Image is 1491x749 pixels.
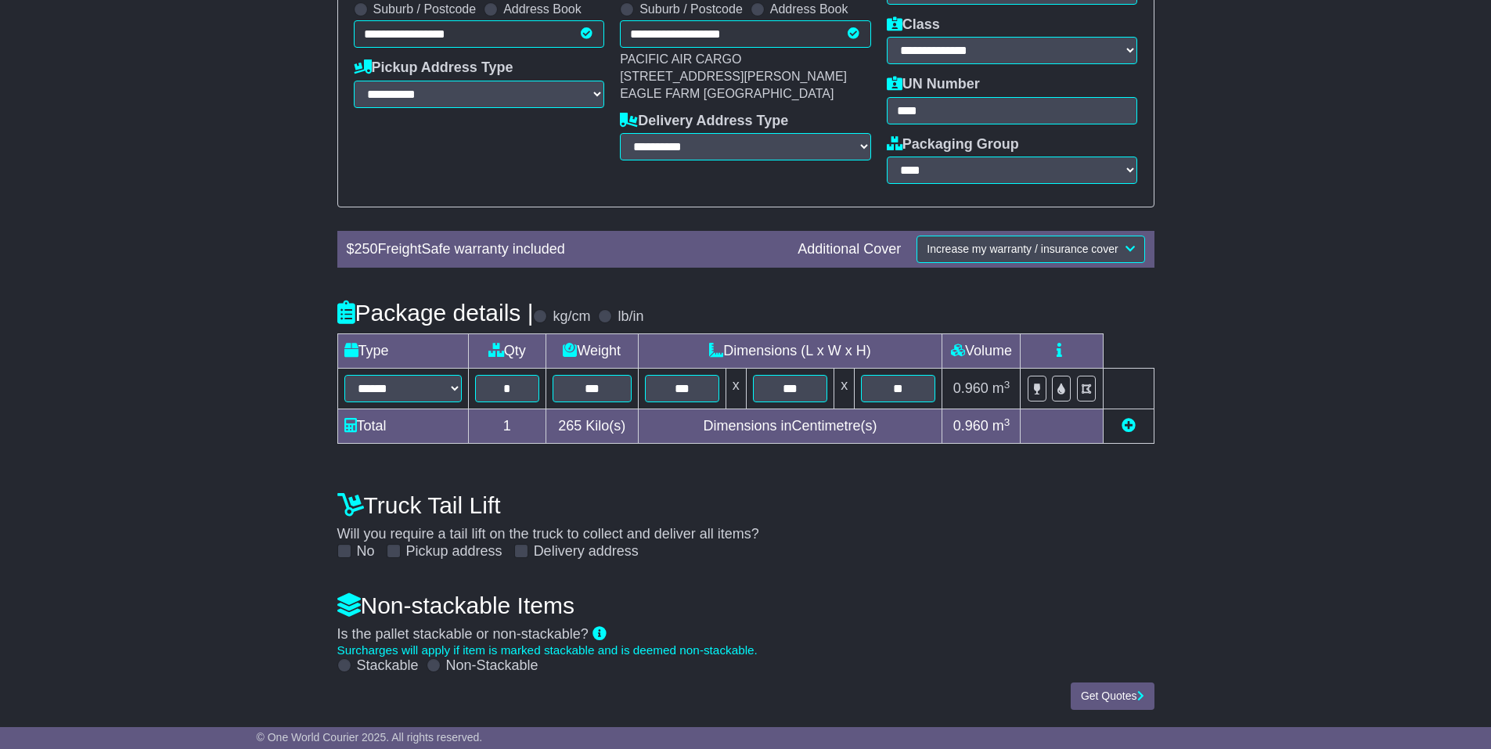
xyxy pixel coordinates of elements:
label: Address Book [503,2,582,16]
label: Stackable [357,657,419,675]
label: lb/in [618,308,643,326]
label: Packaging Group [887,136,1019,153]
span: 0.960 [953,380,989,396]
sup: 3 [1004,379,1010,391]
label: Address Book [770,2,848,16]
span: © One World Courier 2025. All rights reserved. [257,731,483,744]
span: 0.960 [953,418,989,434]
button: Get Quotes [1071,682,1154,710]
label: Suburb / Postcode [639,2,743,16]
td: Volume [942,334,1021,369]
td: Dimensions in Centimetre(s) [638,409,942,444]
a: Add new item [1122,418,1136,434]
span: PACIFIC AIR CARGO [620,52,741,66]
td: 1 [468,409,546,444]
span: Increase my warranty / insurance cover [927,243,1118,255]
h4: Truck Tail Lift [337,492,1154,518]
span: [STREET_ADDRESS][PERSON_NAME] [620,70,847,83]
div: Surcharges will apply if item is marked stackable and is deemed non-stackable. [337,643,1154,657]
label: Delivery Address Type [620,113,788,130]
td: Weight [546,334,638,369]
label: Delivery address [534,543,639,560]
label: Pickup Address Type [354,59,513,77]
h4: Package details | [337,300,534,326]
label: Suburb / Postcode [373,2,477,16]
span: Is the pallet stackable or non-stackable? [337,626,589,642]
td: Total [337,409,468,444]
label: Pickup address [406,543,502,560]
td: Dimensions (L x W x H) [638,334,942,369]
td: x [726,369,746,409]
span: m [992,418,1010,434]
div: $ FreightSafe warranty included [339,241,791,258]
td: x [834,369,855,409]
sup: 3 [1004,416,1010,428]
span: m [992,380,1010,396]
div: Additional Cover [790,241,909,258]
label: Non-Stackable [446,657,538,675]
span: EAGLE FARM [GEOGRAPHIC_DATA] [620,87,834,100]
div: Will you require a tail lift on the truck to collect and deliver all items? [330,484,1162,560]
label: Class [887,16,940,34]
h4: Non-stackable Items [337,592,1154,618]
span: 250 [355,241,378,257]
button: Increase my warranty / insurance cover [917,236,1144,263]
label: UN Number [887,76,980,93]
td: Type [337,334,468,369]
span: 265 [558,418,582,434]
td: Qty [468,334,546,369]
label: kg/cm [553,308,590,326]
label: No [357,543,375,560]
td: Kilo(s) [546,409,638,444]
